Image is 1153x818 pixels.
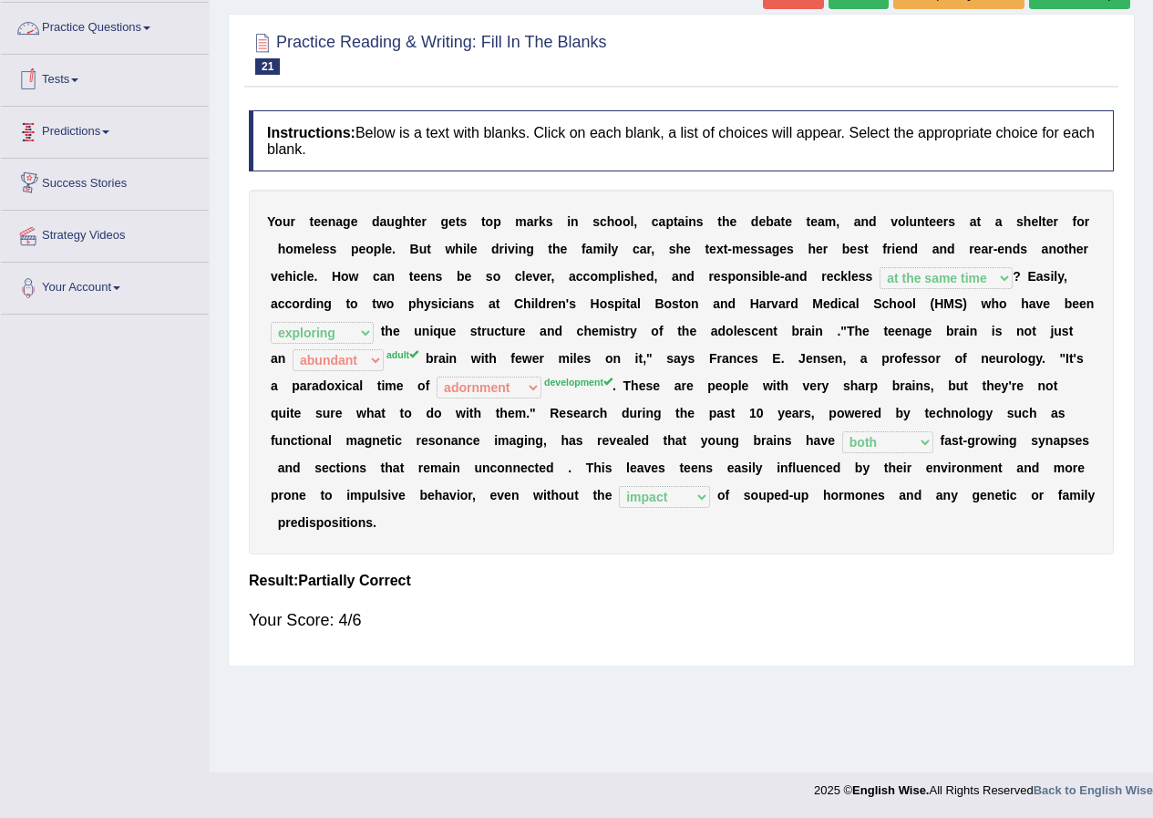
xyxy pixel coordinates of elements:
[866,269,873,284] b: s
[997,242,1004,256] b: e
[386,214,395,229] b: u
[1046,214,1054,229] b: e
[869,214,877,229] b: d
[358,242,365,256] b: e
[1031,214,1038,229] b: e
[925,214,930,229] b: t
[818,214,825,229] b: a
[372,214,380,229] b: d
[385,242,392,256] b: e
[659,214,666,229] b: a
[539,214,546,229] b: k
[787,242,794,256] b: s
[909,214,917,229] b: u
[271,296,278,311] b: a
[780,269,785,284] b: -
[410,242,419,256] b: B
[765,242,772,256] b: a
[633,214,637,229] b: ,
[696,214,704,229] b: s
[833,269,840,284] b: c
[284,269,293,284] b: h
[493,269,501,284] b: o
[496,296,500,311] b: t
[343,214,351,229] b: g
[470,242,478,256] b: e
[590,269,598,284] b: o
[823,242,828,256] b: r
[774,214,781,229] b: a
[721,269,728,284] b: s
[948,214,955,229] b: s
[424,296,431,311] b: y
[422,214,427,229] b: r
[898,214,906,229] b: o
[523,296,531,311] b: h
[436,269,443,284] b: s
[1073,214,1077,229] b: f
[315,242,323,256] b: e
[727,242,732,256] b: -
[1,107,209,152] a: Predictions
[323,242,330,256] b: s
[939,242,947,256] b: n
[981,242,988,256] b: a
[709,242,716,256] b: e
[314,269,317,284] b: .
[633,242,640,256] b: c
[486,214,494,229] b: o
[750,242,757,256] b: s
[441,214,449,229] b: g
[624,269,632,284] b: s
[345,296,350,311] b: t
[851,269,859,284] b: e
[376,296,386,311] b: w
[341,269,349,284] b: o
[486,269,493,284] b: s
[314,214,321,229] b: e
[1020,242,1027,256] b: s
[1036,269,1044,284] b: a
[293,242,304,256] b: m
[328,214,336,229] b: n
[278,242,286,256] b: h
[408,296,417,311] b: p
[864,242,869,256] b: t
[995,214,1003,229] b: a
[1056,242,1065,256] b: o
[608,242,612,256] b: l
[409,269,414,284] b: t
[727,269,736,284] b: p
[547,269,551,284] b: r
[639,269,646,284] b: e
[576,269,583,284] b: c
[534,214,539,229] b: r
[249,29,607,75] h2: Practice Reading & Writing: Fill In The Blanks
[515,242,519,256] b: i
[313,296,316,311] b: i
[646,269,654,284] b: d
[522,269,526,284] b: l
[1004,242,1013,256] b: n
[525,269,532,284] b: e
[350,296,358,311] b: o
[974,242,982,256] b: e
[686,269,695,284] b: d
[380,269,387,284] b: a
[402,214,410,229] b: h
[672,269,679,284] b: a
[515,269,522,284] b: c
[652,214,659,229] b: c
[452,296,459,311] b: a
[792,269,800,284] b: n
[785,269,792,284] b: a
[267,214,274,229] b: Y
[842,242,850,256] b: b
[891,242,895,256] b: i
[1084,242,1088,256] b: r
[1024,214,1032,229] b: h
[1050,269,1054,284] b: i
[255,58,280,75] span: 21
[1076,242,1084,256] b: e
[324,296,332,311] b: g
